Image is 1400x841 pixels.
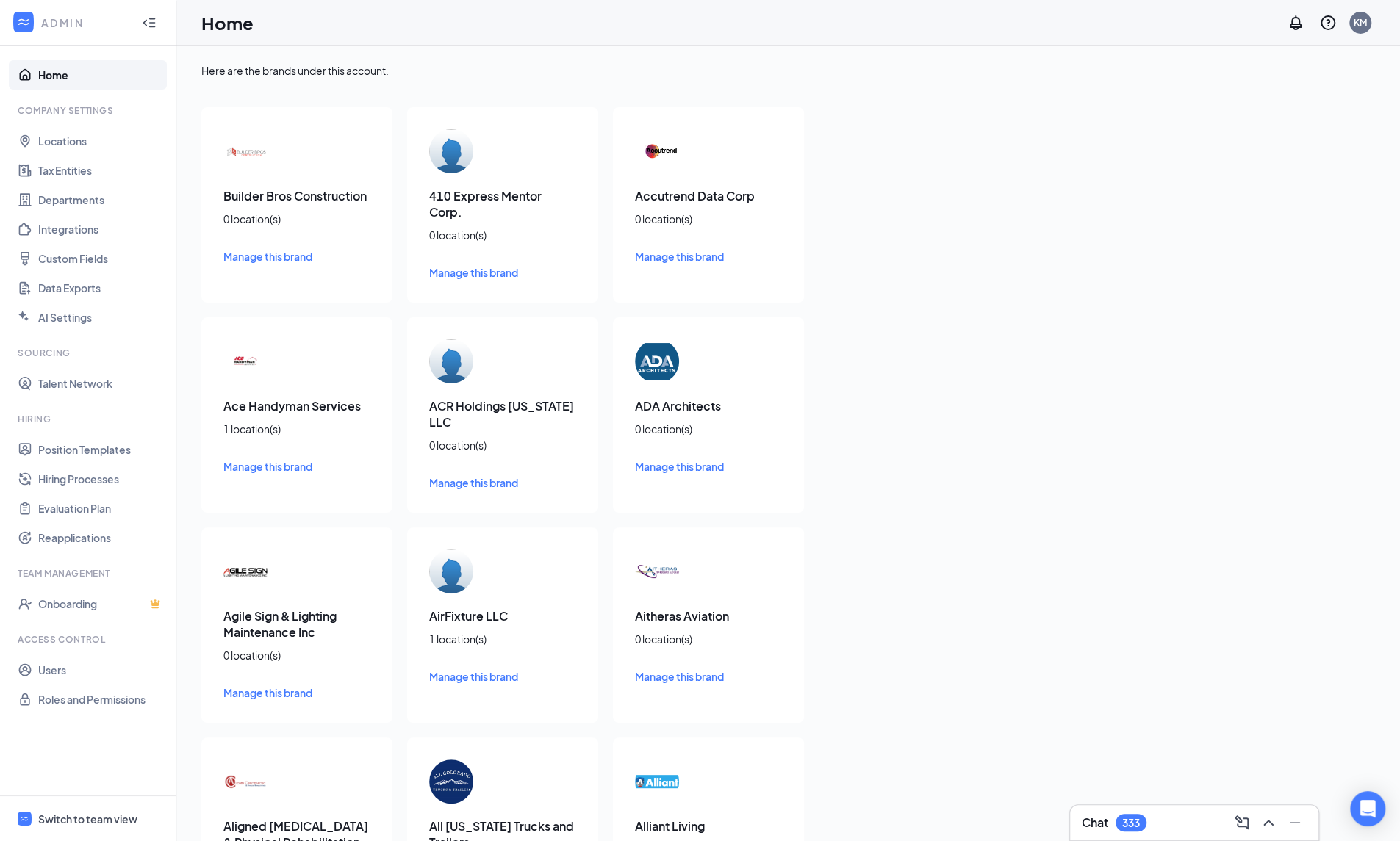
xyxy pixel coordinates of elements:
a: Tax Entities [38,156,164,185]
div: Sourcing [18,347,161,359]
a: Locations [38,126,164,156]
div: Company Settings [18,104,161,117]
svg: WorkstreamLogo [20,814,29,823]
a: Manage this brand [635,668,782,685]
div: Open Intercom Messenger [1350,791,1385,826]
div: 0 location(s) [223,212,370,226]
span: Manage this brand [635,250,724,263]
div: 0 location(s) [223,648,370,663]
h3: Builder Bros Construction [223,188,370,204]
h3: Agile Sign & Lighting Maintenance Inc [223,608,370,640]
a: Home [38,60,164,90]
a: OnboardingCrown [38,589,164,618]
h3: Chat [1082,815,1108,831]
div: Switch to team view [38,812,137,826]
a: Users [38,655,164,685]
span: Manage this brand [429,266,518,279]
a: Integrations [38,214,164,244]
img: ADA Architects logo [635,339,679,383]
a: Manage this brand [429,264,576,281]
span: Manage this brand [223,460,312,473]
h3: Alliant Living [635,818,782,834]
a: Manage this brand [635,248,782,264]
a: Roles and Permissions [38,685,164,714]
img: Alliant Living logo [635,759,679,804]
div: Team Management [18,567,161,580]
img: Agile Sign & Lighting Maintenance Inc logo [223,549,268,593]
a: Manage this brand [429,474,576,491]
a: Custom Fields [38,244,164,273]
svg: ChevronUp [1260,814,1277,831]
a: Reapplications [38,523,164,552]
svg: QuestionInfo [1319,14,1337,32]
a: Position Templates [38,435,164,464]
img: All Colorado Trucks and Trailers logo [429,759,473,804]
div: 0 location(s) [429,438,576,452]
div: 1 location(s) [429,632,576,646]
a: Manage this brand [429,668,576,685]
span: Manage this brand [635,670,724,683]
img: Builder Bros Construction logo [223,129,268,173]
img: ACR Holdings Delaware LLC logo [429,339,473,383]
button: Minimize [1283,811,1307,834]
div: 333 [1122,817,1140,829]
svg: ComposeMessage [1233,814,1251,831]
div: 0 location(s) [429,228,576,242]
a: Talent Network [38,369,164,398]
svg: WorkstreamLogo [16,15,31,29]
div: Hiring [18,413,161,425]
img: Aligned Chiropractic & Physical Rehabilitation logo [223,759,268,804]
a: Departments [38,185,164,214]
a: Hiring Processes [38,464,164,494]
button: ComposeMessage [1230,811,1254,834]
img: AirFixture LLC logo [429,549,473,593]
a: Manage this brand [223,248,370,264]
span: Manage this brand [429,670,518,683]
button: ChevronUp [1257,811,1280,834]
svg: Minimize [1286,814,1304,831]
div: KM [1354,16,1367,29]
div: ADMIN [41,15,129,30]
img: Aitheras Aviation logo [635,549,679,593]
a: Manage this brand [223,685,370,701]
span: Manage this brand [223,250,312,263]
div: Here are the brands under this account. [201,63,1375,78]
a: Manage this brand [223,458,370,474]
img: 410 Express Mentor Corp. logo [429,129,473,173]
h3: Aitheras Aviation [635,608,782,624]
div: Access control [18,633,161,646]
h3: 410 Express Mentor Corp. [429,188,576,220]
a: AI Settings [38,303,164,332]
a: Evaluation Plan [38,494,164,523]
div: 0 location(s) [635,632,782,646]
h3: ADA Architects [635,398,782,414]
div: 0 location(s) [635,212,782,226]
img: Accutrend Data Corp logo [635,129,679,173]
h3: ACR Holdings [US_STATE] LLC [429,398,576,430]
h1: Home [201,10,254,35]
img: Ace Handyman Services logo [223,339,268,383]
span: Manage this brand [635,460,724,473]
div: 0 location(s) [635,422,782,436]
a: Manage this brand [635,458,782,474]
h3: Ace Handyman Services [223,398,370,414]
div: 1 location(s) [223,422,370,436]
span: Manage this brand [223,686,312,699]
h3: AirFixture LLC [429,608,576,624]
svg: Collapse [142,15,157,30]
a: Data Exports [38,273,164,303]
span: Manage this brand [429,476,518,489]
svg: Notifications [1287,14,1304,32]
h3: Accutrend Data Corp [635,188,782,204]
